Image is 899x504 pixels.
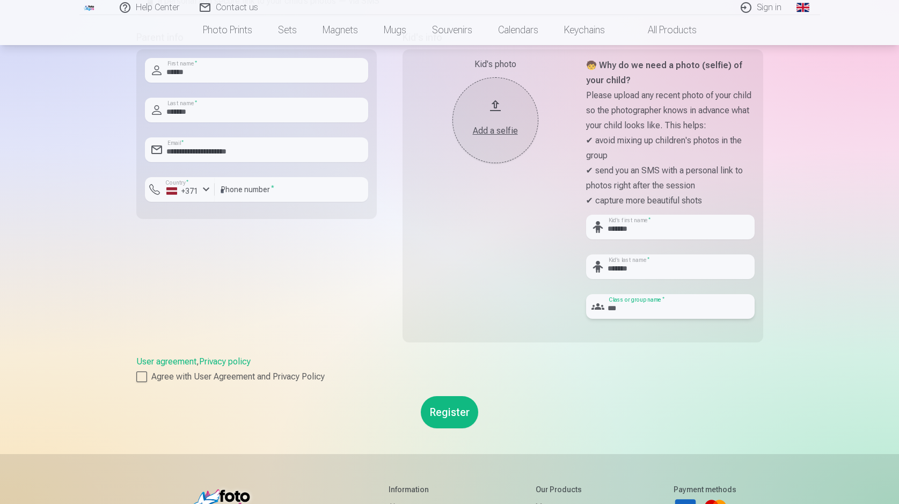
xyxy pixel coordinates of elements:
[199,356,251,367] a: Privacy policy
[190,15,265,45] a: Photo prints
[265,15,310,45] a: Sets
[136,355,763,383] div: ,
[586,163,755,193] p: ✔ send you an SMS with a personal link to photos right after the session
[145,177,215,202] button: Country*+371
[463,125,528,137] div: Add a selfie
[421,396,478,428] button: Register
[536,484,582,495] h5: Our products
[586,60,742,85] strong: 🧒 Why do we need a photo (selfie) of your child?
[586,193,755,208] p: ✔ capture more beautiful shots
[84,4,96,11] img: /fa1
[586,133,755,163] p: ✔ avoid mixing up children's photos in the group
[674,484,736,495] h5: Payment methods
[166,186,199,196] div: +371
[136,356,196,367] a: User agreement
[411,58,580,71] div: Kid's photo
[551,15,618,45] a: Keychains
[162,179,192,187] label: Country
[618,15,710,45] a: All products
[419,15,485,45] a: Souvenirs
[136,370,763,383] label: Agree with User Agreement and Privacy Policy
[371,15,419,45] a: Mugs
[389,484,443,495] h5: Information
[310,15,371,45] a: Magnets
[485,15,551,45] a: Calendars
[586,88,755,133] p: Please upload any recent photo of your child so the photographer knows in advance what your child...
[452,77,538,163] button: Add a selfie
